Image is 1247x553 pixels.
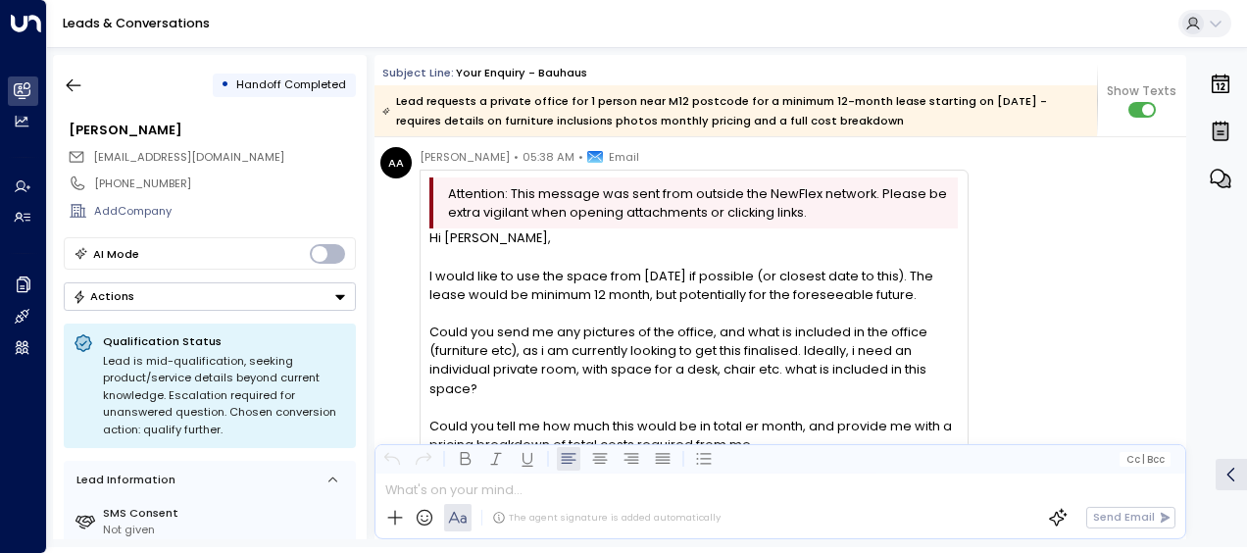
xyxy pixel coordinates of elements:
span: Email [609,147,639,167]
button: Actions [64,282,356,311]
span: Attention: This message was sent from outside the NewFlex network. Please be extra vigilant when ... [448,184,953,222]
button: Undo [380,447,404,471]
span: [PERSON_NAME] [420,147,510,167]
span: Cc Bcc [1126,454,1165,465]
div: Actions [73,289,134,303]
span: aliahmed204@hotmail.com [93,149,284,166]
div: [PHONE_NUMBER] [94,176,355,192]
span: Handoff Completed [236,76,346,92]
div: I would like to use the space from [DATE] if possible (or closest date to this). The lease would ... [429,267,958,304]
div: Lead is mid-qualification, seeking product/service details beyond current knowledge. Escalation r... [103,353,346,439]
div: • [221,71,229,99]
div: AA [380,147,412,178]
div: AI Mode [93,244,139,264]
p: Qualification Status [103,333,346,349]
div: The agent signature is added automatically [492,511,721,525]
span: Show Texts [1107,82,1176,100]
div: Could you tell me how much this would be in total er month, and provide me with a pricing breakdo... [429,417,958,454]
a: Leads & Conversations [63,15,210,31]
span: • [514,147,519,167]
div: Your enquiry - Bauhaus [456,65,587,81]
div: Not given [103,522,349,538]
div: AddCompany [94,203,355,220]
button: Redo [412,447,435,471]
span: [EMAIL_ADDRESS][DOMAIN_NAME] [93,149,284,165]
div: Lead Information [71,472,175,488]
label: SMS Consent [103,505,349,522]
div: Lead requests a private office for 1 person near M12 postcode for a minimum 12-month lease starti... [382,91,1087,130]
div: Could you send me any pictures of the office, and what is included in the office (furniture etc),... [429,323,958,398]
span: | [1142,454,1145,465]
span: • [578,147,583,167]
span: 05:38 AM [523,147,574,167]
button: Cc|Bcc [1120,452,1171,467]
span: Subject Line: [382,65,454,80]
div: Button group with a nested menu [64,282,356,311]
div: [PERSON_NAME] [69,121,355,139]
